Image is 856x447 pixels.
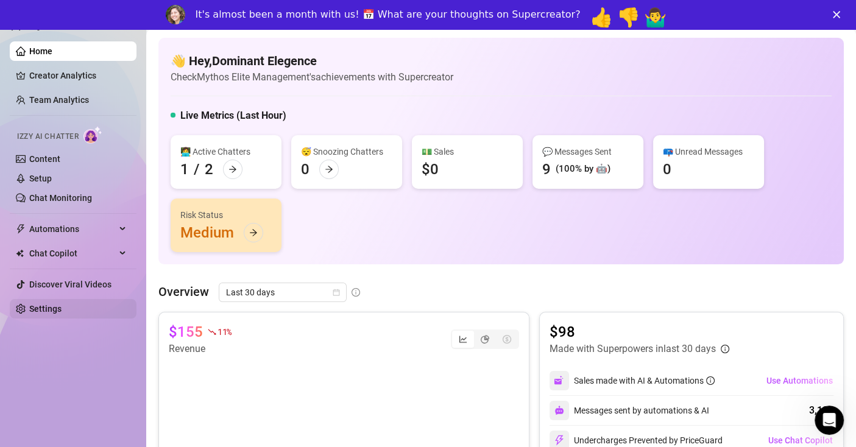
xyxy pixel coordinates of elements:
article: Overview [158,283,209,301]
span: calendar [333,289,340,296]
span: info-circle [352,288,360,297]
div: segmented control [451,329,519,349]
article: $155 [169,322,203,342]
span: arrow-right [228,165,237,174]
span: Last 30 days [226,283,339,301]
img: Profile image for Ella [166,5,185,24]
div: (100% by 🤖) [556,162,610,177]
img: svg%3e [554,435,565,446]
span: line-chart [459,335,467,343]
div: Sales made with AI & Automations [574,374,715,387]
span: 🤷‍♂️ [644,7,667,28]
span: dollar-circle [503,335,511,343]
h4: 👋 Hey, Dominant Elegence [171,52,453,69]
span: Izzy AI Chatter [17,131,79,143]
span: Use Chat Copilot [768,435,833,445]
img: svg%3e [554,375,565,386]
span: thumbs up reaction [590,2,617,21]
span: Automations [29,219,116,239]
a: Settings [29,304,62,314]
span: 👍 [590,7,613,28]
div: Messages sent by automations & AI [550,401,709,420]
a: Home [29,46,52,56]
button: Use Automations [766,371,833,390]
div: 💬 Messages Sent [542,145,634,158]
span: arrow-right [249,228,258,237]
article: Revenue [169,342,232,356]
article: $98 [550,322,729,342]
span: fall [208,328,216,336]
a: Content [29,154,60,164]
span: thunderbolt [16,224,26,234]
h5: Live Metrics (Last Hour) [180,108,286,123]
img: svg%3e [554,406,564,415]
div: 3,125 [809,403,833,418]
div: Close [833,11,845,18]
div: 😴 Snoozing Chatters [301,145,392,158]
article: Check Mythos Elite Management's achievements with Supercreator [171,69,453,85]
span: 1 reaction [617,2,644,21]
div: 9 [542,160,551,179]
div: 📪 Unread Messages [663,145,754,158]
a: Discover Viral Videos [29,280,111,289]
img: AI Chatter [83,126,102,144]
div: Risk Status [180,208,272,222]
div: 1 [180,160,189,179]
div: 💵 Sales [422,145,513,158]
span: Use Automations [766,376,833,385]
a: Chat Monitoring [29,193,92,203]
div: 0 [663,160,671,179]
span: 👎 [617,7,640,28]
span: Chat Copilot [29,244,116,263]
span: pie-chart [481,335,489,343]
div: 0 [301,160,310,179]
a: Creator Analytics [29,66,127,85]
iframe: Intercom live chat [815,406,844,435]
span: info-circle [721,345,729,353]
a: Team Analytics [29,95,89,105]
div: $0 [422,160,439,179]
article: Made with Superpowers in last 30 days [550,342,716,356]
div: 2 [205,160,213,179]
a: Setup [29,174,52,183]
span: 11 % [218,326,232,337]
span: arrow-right [325,165,333,174]
img: Chat Copilot [16,249,24,258]
span: info-circle [706,376,715,385]
div: It's almost been a month with us! 📅 What are your thoughts on Supercreator? [195,9,580,21]
span: man shrugging reaction [644,2,671,21]
div: 👩‍💻 Active Chatters [180,145,272,158]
